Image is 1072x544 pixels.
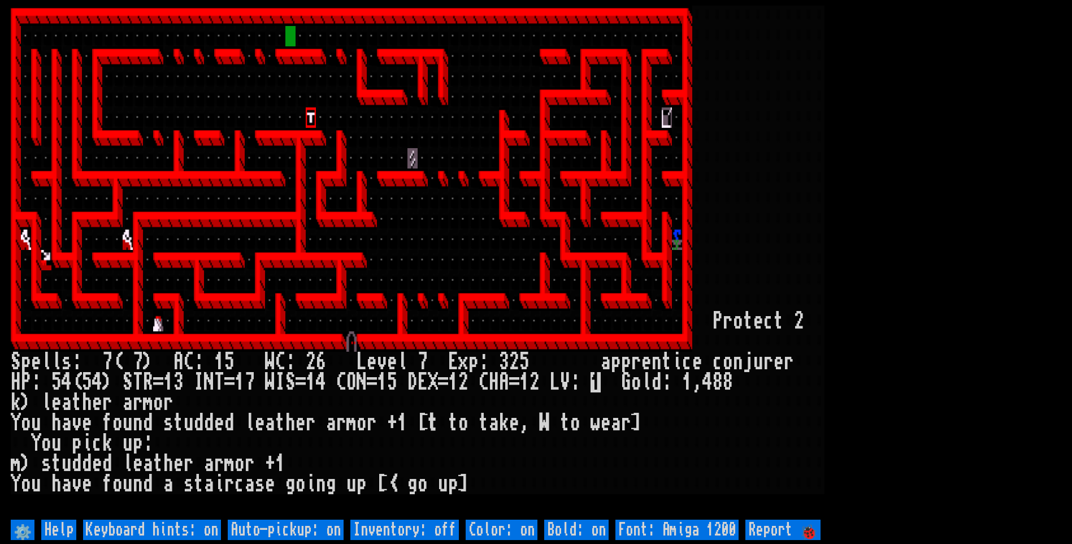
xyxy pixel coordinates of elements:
[448,413,458,433] div: t
[275,454,285,474] div: 1
[794,311,804,331] div: 2
[468,352,479,372] div: p
[672,352,682,372] div: i
[41,454,51,474] div: s
[11,372,21,392] div: H
[133,454,143,474] div: e
[143,413,153,433] div: d
[530,372,540,392] div: 2
[112,352,123,372] div: (
[641,352,652,372] div: e
[11,352,21,372] div: S
[692,352,702,372] div: e
[296,474,306,494] div: o
[245,372,255,392] div: 7
[591,372,601,392] mark: 1
[631,352,641,372] div: r
[72,474,82,494] div: v
[713,352,723,372] div: c
[143,352,153,372] div: )
[489,413,499,433] div: a
[143,433,153,454] div: :
[346,474,357,494] div: u
[479,352,489,372] div: :
[631,413,641,433] div: ]
[214,413,224,433] div: e
[346,372,357,392] div: O
[41,520,76,540] input: Help
[83,520,221,540] input: Keyboard hints: on
[275,372,285,392] div: I
[173,413,184,433] div: t
[82,392,92,413] div: h
[652,372,662,392] div: d
[357,372,367,392] div: N
[133,413,143,433] div: n
[163,372,173,392] div: 1
[92,454,102,474] div: e
[72,392,82,413] div: t
[31,352,41,372] div: e
[31,474,41,494] div: u
[133,352,143,372] div: 7
[21,352,31,372] div: p
[62,392,72,413] div: a
[418,352,428,372] div: 7
[214,372,224,392] div: T
[615,520,739,540] input: Font: Amiga 1200
[245,454,255,474] div: r
[316,352,326,372] div: 6
[326,474,336,494] div: g
[357,352,367,372] div: L
[418,372,428,392] div: E
[438,372,448,392] div: =
[560,372,570,392] div: V
[346,413,357,433] div: m
[265,454,275,474] div: +
[499,352,509,372] div: 3
[163,413,173,433] div: s
[438,474,448,494] div: u
[92,392,102,413] div: e
[21,413,31,433] div: o
[123,392,133,413] div: a
[92,372,102,392] div: 4
[448,352,458,372] div: E
[784,352,794,372] div: r
[733,311,743,331] div: o
[21,474,31,494] div: o
[621,372,631,392] div: G
[641,372,652,392] div: l
[21,454,31,474] div: )
[519,413,530,433] div: ,
[306,372,316,392] div: 1
[745,520,821,540] input: Report 🐞
[173,454,184,474] div: e
[723,372,733,392] div: 8
[591,413,601,433] div: w
[611,413,621,433] div: a
[143,372,153,392] div: R
[51,474,62,494] div: h
[601,352,611,372] div: a
[173,372,184,392] div: 3
[204,474,214,494] div: a
[285,352,296,372] div: :
[377,372,387,392] div: 1
[11,392,21,413] div: k
[82,433,92,454] div: i
[235,372,245,392] div: 1
[763,352,774,372] div: r
[519,372,530,392] div: 1
[570,372,580,392] div: :
[544,520,609,540] input: Bold: on
[601,413,611,433] div: e
[224,454,235,474] div: m
[41,352,51,372] div: l
[265,413,275,433] div: a
[662,372,672,392] div: :
[357,474,367,494] div: p
[123,454,133,474] div: l
[62,474,72,494] div: a
[224,474,235,494] div: r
